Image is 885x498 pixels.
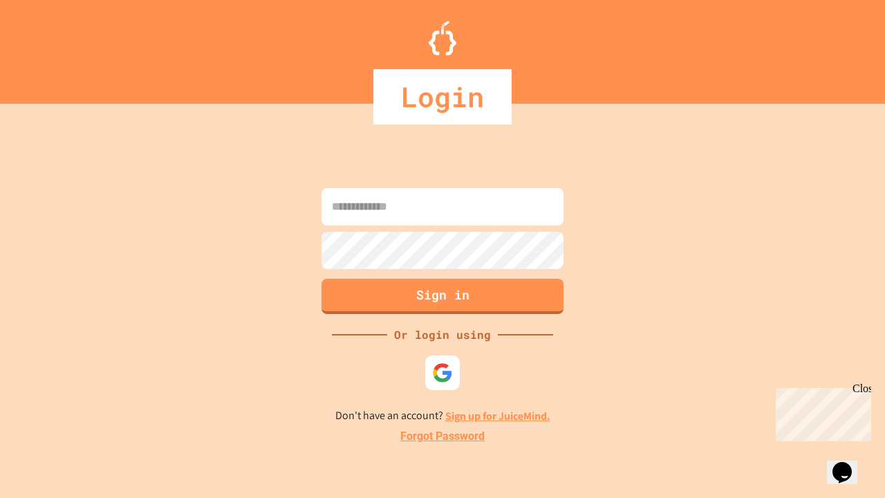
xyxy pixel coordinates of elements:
a: Forgot Password [400,428,485,445]
button: Sign in [322,279,563,314]
div: Login [373,69,512,124]
a: Sign up for JuiceMind. [445,409,550,423]
img: google-icon.svg [432,362,453,383]
div: Chat with us now!Close [6,6,95,88]
div: Or login using [387,326,498,343]
iframe: chat widget [770,382,871,441]
iframe: chat widget [827,443,871,484]
p: Don't have an account? [335,407,550,425]
img: Logo.svg [429,21,456,55]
